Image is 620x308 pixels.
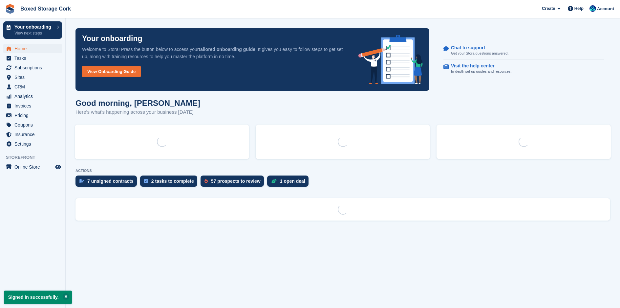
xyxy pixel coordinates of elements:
span: Home [14,44,54,53]
div: 1 open deal [280,178,305,184]
a: menu [3,44,62,53]
img: contract_signature_icon-13c848040528278c33f63329250d36e43548de30e8caae1d1a13099fd9432cc5.svg [79,179,84,183]
span: Pricing [14,111,54,120]
span: Invoices [14,101,54,110]
span: CRM [14,82,54,91]
img: deal-1b604bf984904fb50ccaf53a9ad4b4a5d6e5aea283cecdc64d6e3604feb123c2.svg [271,179,277,183]
p: View next steps [14,30,53,36]
p: Welcome to Stora! Press the button below to access your . It gives you easy to follow steps to ge... [82,46,348,60]
img: onboarding-info-6c161a55d2c0e0a8cae90662b2fe09162a5109e8cc188191df67fb4f79e88e88.svg [358,35,423,84]
img: stora-icon-8386f47178a22dfd0bd8f6a31ec36ba5ce8667c1dd55bd0f319d3a0aa187defe.svg [5,4,15,14]
a: menu [3,139,62,149]
p: Signed in successfully. [4,291,72,304]
a: 2 tasks to complete [140,176,201,190]
p: Your onboarding [14,25,53,29]
a: menu [3,82,62,91]
a: menu [3,130,62,139]
span: Tasks [14,54,54,63]
a: menu [3,111,62,120]
span: Account [597,6,614,12]
span: Storefront [6,154,65,161]
span: Sites [14,73,54,82]
a: Preview store [54,163,62,171]
span: Create [542,5,555,12]
p: Chat to support [451,45,503,51]
span: Insurance [14,130,54,139]
a: menu [3,120,62,130]
h1: Good morning, [PERSON_NAME] [75,99,200,107]
a: Your onboarding View next steps [3,21,62,39]
p: Here's what's happening across your business [DATE] [75,108,200,116]
a: Visit the help center In-depth set up guides and resources. [443,60,604,78]
a: Chat to support Get your Stora questions answered. [443,42,604,60]
strong: tailored onboarding guide [199,47,255,52]
div: 2 tasks to complete [151,178,194,184]
p: Visit the help center [451,63,506,69]
span: Analytics [14,92,54,101]
div: 7 unsigned contracts [87,178,134,184]
a: menu [3,92,62,101]
a: menu [3,54,62,63]
p: Your onboarding [82,35,142,42]
a: 57 prospects to review [201,176,267,190]
a: menu [3,162,62,172]
img: Vincent [589,5,596,12]
a: Boxed Storage Cork [18,3,74,14]
p: Get your Stora questions answered. [451,51,508,56]
span: Coupons [14,120,54,130]
span: Settings [14,139,54,149]
span: Help [574,5,584,12]
img: task-75834270c22a3079a89374b754ae025e5fb1db73e45f91037f5363f120a921f8.svg [144,179,148,183]
a: View Onboarding Guide [82,66,141,77]
p: ACTIONS [75,169,610,173]
p: In-depth set up guides and resources. [451,69,512,74]
span: Online Store [14,162,54,172]
div: 57 prospects to review [211,178,261,184]
span: Subscriptions [14,63,54,72]
a: 1 open deal [267,176,312,190]
a: menu [3,101,62,110]
a: 7 unsigned contracts [75,176,140,190]
a: menu [3,73,62,82]
a: menu [3,63,62,72]
img: prospect-51fa495bee0391a8d652442698ab0144808aea92771e9ea1ae160a38d050c398.svg [204,179,208,183]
